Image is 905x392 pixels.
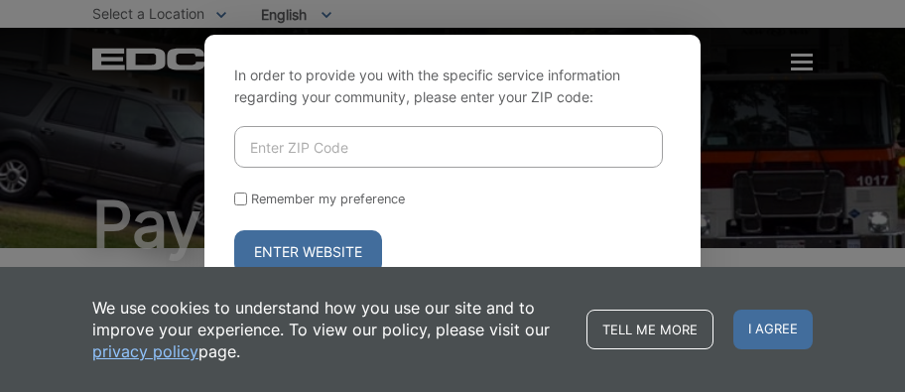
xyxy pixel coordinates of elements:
span: I agree [733,310,813,349]
p: In order to provide you with the specific service information regarding your community, please en... [234,65,671,108]
button: Enter Website [234,230,382,274]
a: Tell me more [586,310,713,349]
label: Remember my preference [251,192,405,206]
a: privacy policy [92,340,198,362]
input: Enter ZIP Code [234,126,663,168]
p: We use cookies to understand how you use our site and to improve your experience. To view our pol... [92,297,567,362]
